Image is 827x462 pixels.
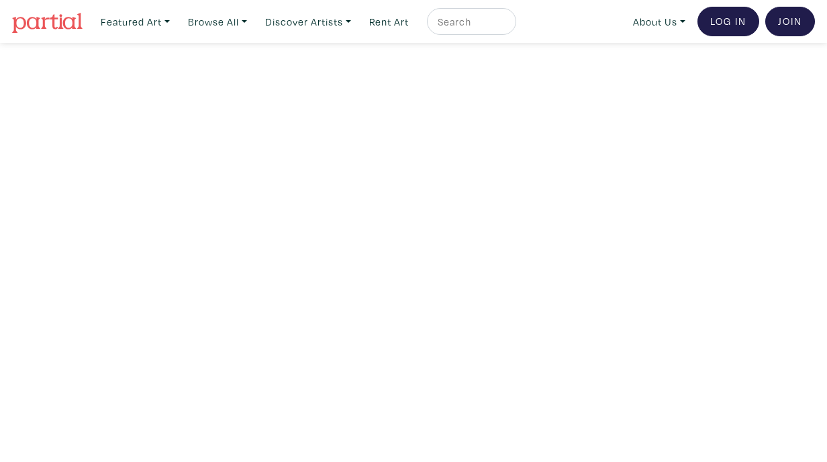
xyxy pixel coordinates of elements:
a: Browse All [182,8,253,36]
input: Search [436,13,503,30]
a: Discover Artists [259,8,357,36]
a: Join [765,7,815,36]
a: Featured Art [95,8,176,36]
a: Log In [697,7,759,36]
a: About Us [627,8,691,36]
a: Rent Art [363,8,415,36]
